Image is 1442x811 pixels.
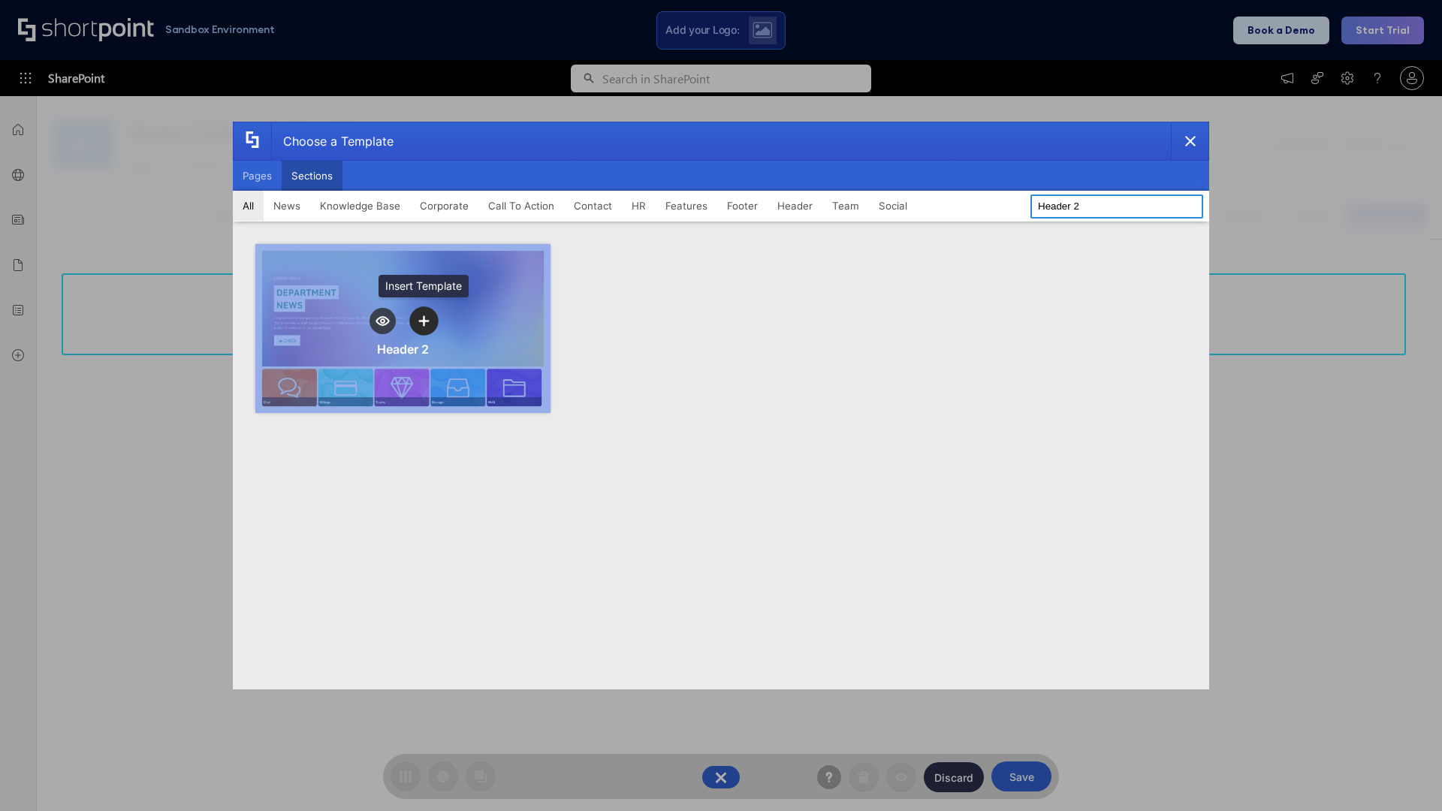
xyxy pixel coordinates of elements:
button: Pages [233,161,282,191]
div: Header 2 [377,342,429,357]
button: Team [822,191,869,221]
div: Choose a Template [271,122,394,160]
button: Sections [282,161,342,191]
button: Header [768,191,822,221]
iframe: Chat Widget [1367,739,1442,811]
button: Call To Action [478,191,564,221]
button: Contact [564,191,622,221]
button: Social [869,191,917,221]
input: Search [1030,194,1203,219]
div: template selector [233,122,1209,689]
button: News [264,191,310,221]
button: Corporate [410,191,478,221]
button: Footer [717,191,768,221]
button: All [233,191,264,221]
button: Knowledge Base [310,191,410,221]
button: HR [622,191,656,221]
button: Features [656,191,717,221]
